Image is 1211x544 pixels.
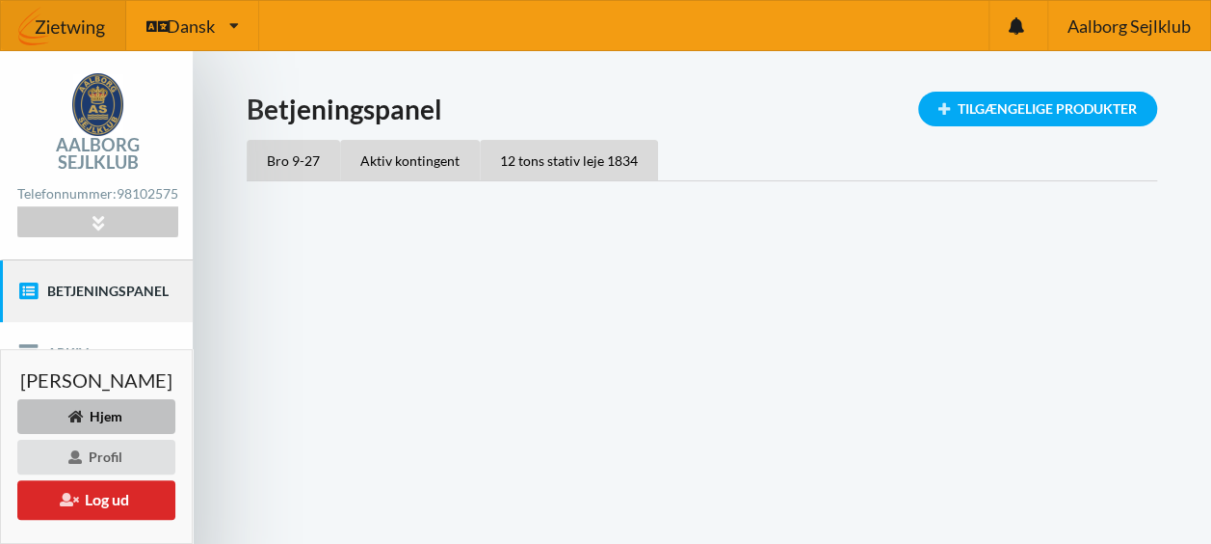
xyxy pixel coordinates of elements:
[72,73,123,136] img: logo
[1066,17,1190,35] span: Aalborg Sejlklub
[167,17,215,35] span: Dansk
[247,140,340,180] div: Bro 9-27
[17,136,177,171] div: Aalborg Sejlklub
[17,399,175,434] div: Hjem
[918,92,1157,126] div: Tilgængelige Produkter
[480,140,658,180] div: 12 tons stativ leje 1834
[17,480,175,520] button: Log ud
[117,185,178,202] strong: 98102575
[340,140,480,180] div: Aktiv kontingent
[20,370,172,390] span: [PERSON_NAME]
[17,181,177,207] div: Telefonnummer:
[247,92,1157,126] h1: Betjeningspanel
[17,440,175,475] div: Profil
